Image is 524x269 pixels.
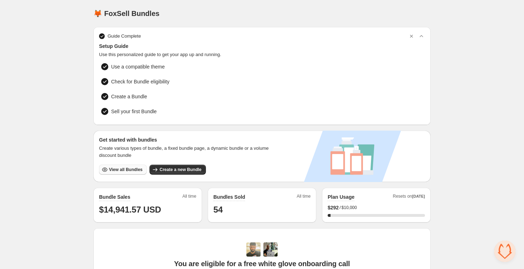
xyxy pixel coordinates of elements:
[246,242,261,257] img: Adi
[213,193,245,201] h2: Bundles Sold
[108,33,141,40] span: Guide Complete
[99,43,425,50] span: Setup Guide
[342,205,357,210] span: $10,000
[99,204,196,215] h1: $14,941.57 USD
[111,93,147,100] span: Create a Bundle
[328,204,425,211] div: /
[328,193,354,201] h2: Plan Usage
[159,167,201,172] span: Create a new Bundle
[99,193,130,201] h2: Bundle Sales
[111,78,169,85] span: Check for Bundle eligibility
[393,193,425,201] span: Resets on
[149,165,206,175] button: Create a new Bundle
[99,51,425,58] span: Use this personalized guide to get your app up and running.
[109,167,142,172] span: View all Bundles
[297,193,311,201] span: All time
[494,241,515,262] a: Open chat
[111,63,165,70] span: Use a compatible theme
[182,193,196,201] span: All time
[111,108,157,115] span: Sell your first Bundle
[263,242,278,257] img: Prakhar
[99,145,275,159] span: Create various types of bundle, a fixed bundle page, a dynamic bundle or a volume discount bundle
[99,136,275,143] h3: Get started with bundles
[213,204,311,215] h1: 54
[328,204,339,211] span: $ 292
[412,194,425,198] span: [DATE]
[174,259,350,268] span: You are eligible for a free white glove onboarding call
[99,165,147,175] button: View all Bundles
[93,9,159,18] h1: 🦊 FoxSell Bundles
